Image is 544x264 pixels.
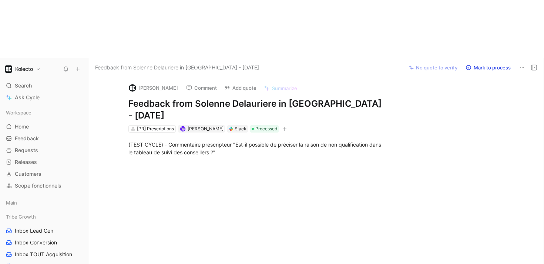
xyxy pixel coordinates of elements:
[3,211,86,222] div: Tribe Growth
[15,251,72,258] span: Inbox TOUT Acquisition
[3,92,86,103] a: Ask Cycle
[15,239,57,246] span: Inbox Conversion
[3,133,86,144] a: Feedback
[3,64,43,74] button: KolectoKolecto
[15,66,33,72] h1: Kolecto
[3,225,86,236] a: Inbox Lead Gen
[261,83,300,93] button: Summarize
[406,62,461,73] button: No quote to verify
[5,65,12,73] img: Kolecto
[183,83,220,93] button: Comment
[181,127,185,131] img: avatar
[462,62,514,73] button: Mark to process
[250,125,279,133] div: Processed
[235,125,246,133] div: Slack
[15,227,53,234] span: Inbox Lead Gen
[15,135,39,142] span: Feedback
[15,81,32,90] span: Search
[128,98,385,121] h1: Feedback from Solenne Delauriere in [GEOGRAPHIC_DATA] - [DATE]
[3,237,86,248] a: Inbox Conversion
[15,170,41,178] span: Customers
[95,63,259,72] span: Feedback from Solenne Delauriere in [GEOGRAPHIC_DATA] - [DATE]
[6,213,36,220] span: Tribe Growth
[125,82,181,93] button: logo[PERSON_NAME]
[221,83,260,93] button: Add quote
[15,147,38,154] span: Requests
[3,180,86,191] a: Scope fonctionnels
[3,197,86,210] div: Main
[137,125,174,133] div: [PR] Prescriptions
[129,84,136,92] img: logo
[272,85,297,92] span: Summarize
[15,123,29,130] span: Home
[3,121,86,132] a: Home
[3,168,86,179] a: Customers
[15,93,40,102] span: Ask Cycle
[128,141,385,156] div: (TEST CYCLE) - Commentaire prescripteur "Est-il possible de préciser la raison de non qualificati...
[3,197,86,208] div: Main
[3,249,86,260] a: Inbox TOUT Acquisition
[3,80,86,91] div: Search
[255,125,277,133] span: Processed
[188,126,224,131] span: [PERSON_NAME]
[15,158,37,166] span: Releases
[6,109,31,116] span: Workspace
[3,157,86,168] a: Releases
[15,182,61,189] span: Scope fonctionnels
[3,145,86,156] a: Requests
[3,107,86,118] div: Workspace
[6,199,17,206] span: Main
